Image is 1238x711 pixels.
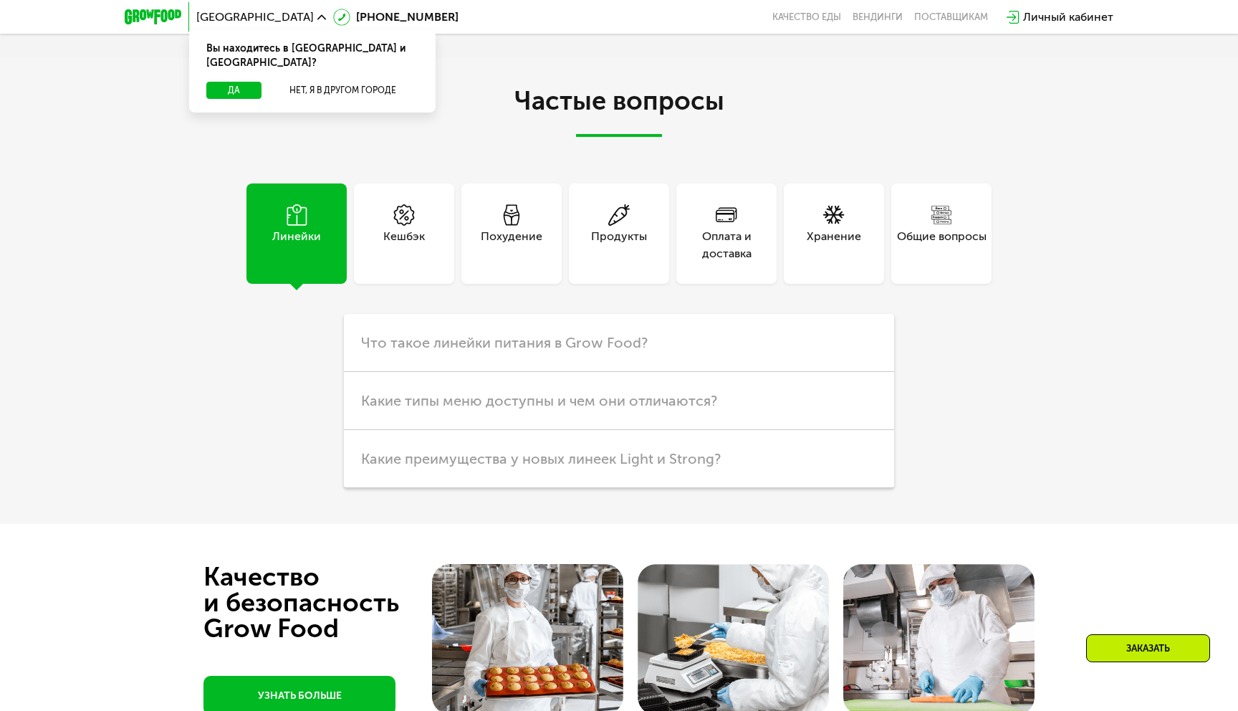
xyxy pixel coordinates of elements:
div: Личный кабинет [1023,9,1113,26]
div: поставщикам [914,11,988,23]
div: Хранение [807,228,861,262]
button: Нет, я в другом городе [267,82,418,99]
span: Что такое линейки питания в Grow Food? [361,334,648,351]
div: Кешбэк [383,228,425,262]
div: Вы находитесь в [GEOGRAPHIC_DATA] и [GEOGRAPHIC_DATA]? [189,30,436,82]
a: Качество еды [772,11,841,23]
span: Какие преимущества у новых линеек Light и Strong? [361,450,721,467]
div: Продукты [591,228,647,262]
a: Вендинги [853,11,903,23]
div: Линейки [272,228,321,262]
button: Да [206,82,261,99]
div: Общие вопросы [897,228,987,262]
h2: Частые вопросы [218,87,1020,137]
div: Заказать [1086,634,1210,662]
span: [GEOGRAPHIC_DATA] [196,11,314,23]
div: Оплата и доставка [676,228,777,262]
span: Какие типы меню доступны и чем они отличаются? [361,392,717,409]
div: Качество и безопасность Grow Food [203,564,452,641]
a: [PHONE_NUMBER] [333,9,459,26]
div: Похудение [481,228,542,262]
